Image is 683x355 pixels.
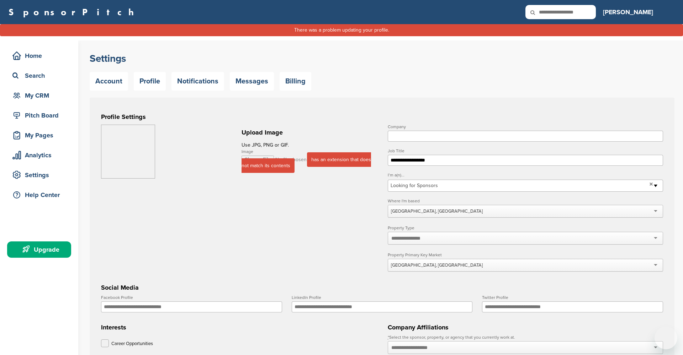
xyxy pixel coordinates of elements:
[230,72,274,91] a: Messages
[388,125,663,129] label: Company
[280,72,311,91] a: Billing
[7,107,71,124] a: Pitch Board
[101,295,282,300] label: Facebook Profile
[391,181,647,190] span: Looking for Sponsors
[7,67,71,84] a: Search
[11,109,71,122] div: Pitch Board
[11,89,71,102] div: My CRM
[603,7,653,17] h3: [PERSON_NAME]
[11,129,71,142] div: My Pages
[90,52,674,65] h2: Settings
[111,339,153,348] p: Career Opportunities
[292,295,473,300] label: LinkedIn Profile
[11,49,71,62] div: Home
[7,127,71,143] a: My Pages
[101,322,376,332] h3: Interests
[101,112,663,122] h3: Profile Settings
[7,147,71,163] a: Analytics
[388,226,663,230] label: Property Type
[7,187,71,203] a: Help Center
[391,262,483,268] div: [GEOGRAPHIC_DATA], [GEOGRAPHIC_DATA]
[7,87,71,104] a: My CRM
[90,72,128,91] a: Account
[11,243,71,256] div: Upgrade
[603,4,653,20] a: [PERSON_NAME]
[242,141,376,149] p: Use JPG, PNG or GIF.
[9,7,138,17] a: SponsorPitch
[655,327,677,349] iframe: Button to launch messaging window
[482,295,663,300] label: Twitter Profile
[242,128,376,137] h2: Upload Image
[11,169,71,181] div: Settings
[101,125,155,178] img: Face photo
[11,69,71,82] div: Search
[388,335,663,339] label: Select the sponsor, property, or agency that you currently work at.
[391,208,483,214] div: [GEOGRAPHIC_DATA], [GEOGRAPHIC_DATA]
[11,189,71,201] div: Help Center
[388,149,663,153] label: Job Title
[388,335,389,340] abbr: required
[101,283,663,293] h3: Social Media
[11,149,71,162] div: Analytics
[134,72,166,91] a: Profile
[7,48,71,64] a: Home
[388,322,663,332] h3: Company Affiliations
[7,167,71,183] a: Settings
[242,152,371,173] span: has an extension that does not match its contents
[171,72,224,91] a: Notifications
[388,253,663,257] label: Property Primary Key Market
[388,199,663,203] label: Where I'm based
[388,173,663,177] label: I’m a(n)...
[7,241,71,258] a: Upgrade
[242,149,376,154] label: Image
